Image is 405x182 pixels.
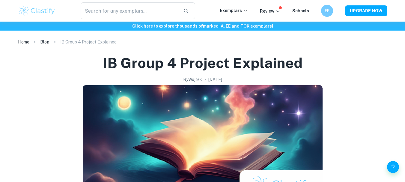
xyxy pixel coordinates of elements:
[1,23,404,29] h6: Click here to explore thousands of marked IA, EE and TOK exemplars !
[321,5,333,17] button: EF
[345,5,387,16] button: UPGRADE NOW
[81,2,179,19] input: Search for any exemplars...
[183,76,202,83] h2: By Wojtek
[18,38,29,46] a: Home
[60,39,117,45] p: IB Group 4 Project Explained
[292,8,309,13] a: Schools
[260,8,280,14] p: Review
[103,53,302,73] h1: IB Group 4 Project Explained
[40,38,49,46] a: Blog
[204,76,206,83] p: •
[323,7,330,14] h6: EF
[387,161,399,173] button: Help and Feedback
[220,7,248,14] p: Exemplars
[18,5,56,17] img: Clastify logo
[208,76,222,83] h2: [DATE]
